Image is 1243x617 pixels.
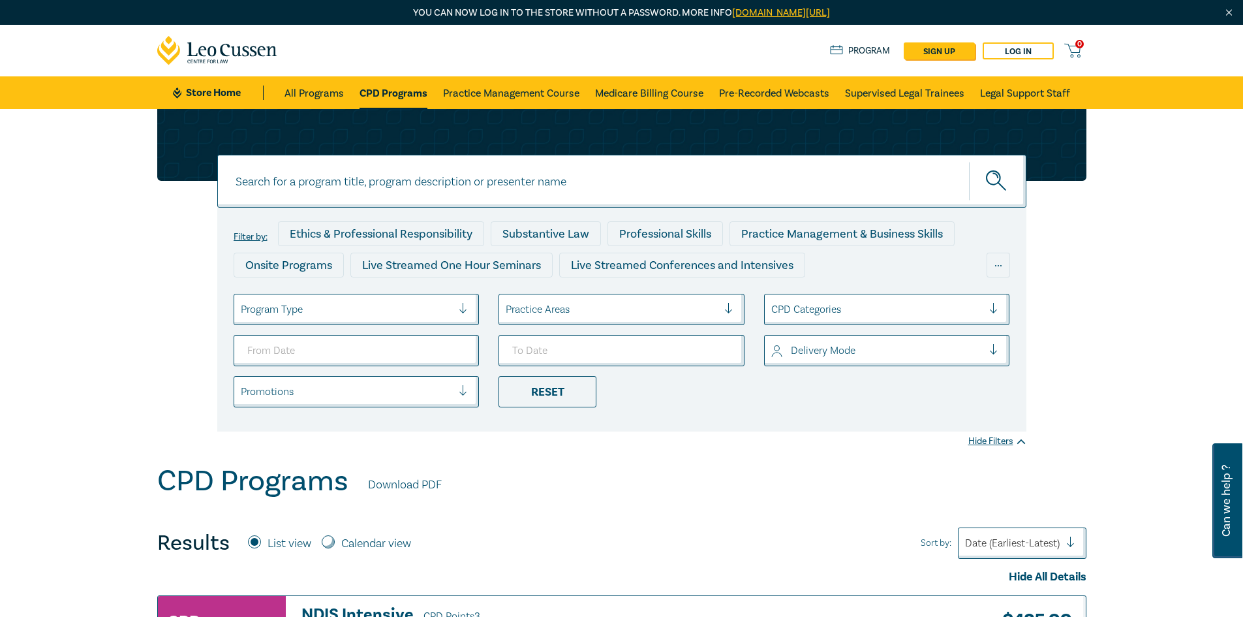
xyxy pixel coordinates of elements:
[607,221,723,246] div: Professional Skills
[559,253,805,277] div: Live Streamed Conferences and Intensives
[173,86,264,100] a: Store Home
[980,76,1070,109] a: Legal Support Staff
[983,42,1054,59] a: Log in
[830,44,891,58] a: Program
[904,42,975,59] a: sign up
[157,530,230,556] h4: Results
[157,6,1086,20] p: You can now log in to the store without a password. More info
[234,253,344,277] div: Onsite Programs
[368,477,442,494] a: Download PDF
[499,335,744,366] input: To Date
[360,76,427,109] a: CPD Programs
[241,385,243,399] input: select
[241,302,243,317] input: select
[506,302,508,317] input: select
[719,76,829,109] a: Pre-Recorded Webcasts
[753,284,873,309] div: National Programs
[284,76,344,109] a: All Programs
[1220,451,1233,550] span: Can we help ?
[732,7,830,19] a: [DOMAIN_NAME][URL]
[845,76,964,109] a: Supervised Legal Trainees
[968,435,1026,448] div: Hide Filters
[157,464,348,498] h1: CPD Programs
[771,343,774,358] input: select
[729,221,955,246] div: Practice Management & Business Skills
[268,535,311,552] label: List view
[595,76,703,109] a: Medicare Billing Course
[234,335,480,366] input: From Date
[987,253,1010,277] div: ...
[217,155,1026,208] input: Search for a program title, program description or presenter name
[341,535,411,552] label: Calendar view
[965,536,968,550] input: Sort by
[499,376,596,407] div: Reset
[234,232,268,242] label: Filter by:
[447,284,597,309] div: Pre-Recorded Webcasts
[1223,7,1235,18] img: Close
[278,221,484,246] div: Ethics & Professional Responsibility
[157,569,1086,586] div: Hide All Details
[921,536,951,550] span: Sort by:
[350,253,553,277] div: Live Streamed One Hour Seminars
[234,284,440,309] div: Live Streamed Practical Workshops
[443,76,579,109] a: Practice Management Course
[491,221,601,246] div: Substantive Law
[771,302,774,317] input: select
[604,284,746,309] div: 10 CPD Point Packages
[1075,40,1084,48] span: 0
